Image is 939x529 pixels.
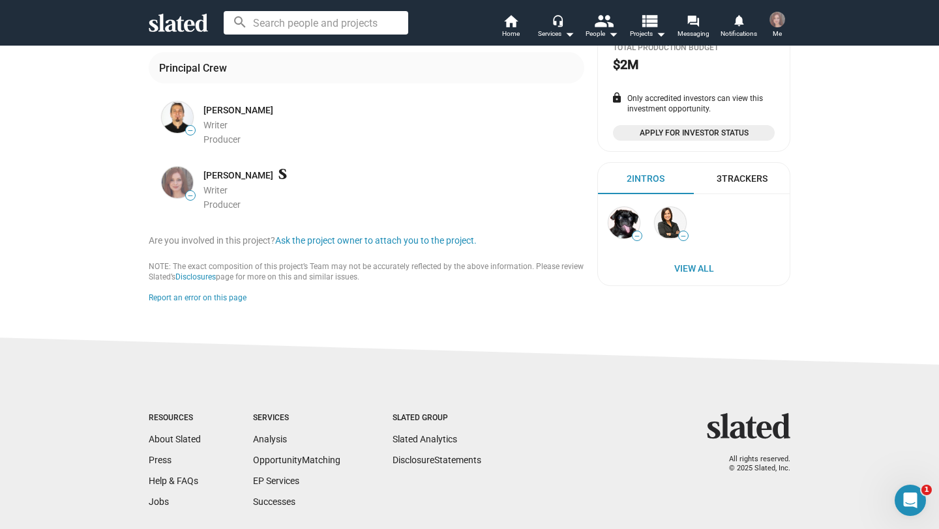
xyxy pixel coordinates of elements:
[162,167,193,198] img: Dilvin Isikli
[149,434,201,444] a: About Slated
[393,413,481,423] div: Slated Group
[630,26,666,42] span: Projects
[203,199,241,210] span: Producer
[186,127,195,134] span: —
[203,134,241,145] span: Producer
[149,476,198,486] a: Help & FAQs
[275,235,477,247] button: Ask the project owner to attach you to the project.
[149,496,169,507] a: Jobs
[613,125,775,141] a: Apply for Investor Status
[586,26,618,42] div: People
[762,9,793,43] button: Dilvin IsikliMe
[203,120,228,130] span: Writer
[895,485,926,516] iframe: Intercom live chat
[579,13,625,42] button: People
[625,13,670,42] button: Projects
[253,496,295,507] a: Successes
[678,26,709,42] span: Messaging
[538,26,574,42] div: Services
[601,257,787,280] a: View All
[721,26,757,42] span: Notifications
[488,13,533,42] a: Home
[503,13,518,29] mat-icon: home
[253,455,340,465] a: OpportunityMatching
[594,11,613,30] mat-icon: people
[769,12,785,27] img: Dilvin Isikli
[613,43,775,53] div: Total Production budget
[679,233,688,240] span: —
[149,413,201,423] div: Resources
[613,56,638,74] h2: $2M
[149,235,584,247] div: Are you involved in this project?
[149,262,584,283] div: NOTE: The exact composition of this project’s Team may not be accurately reflected by the above i...
[162,102,193,133] img: Erman Kaplama
[613,94,775,115] div: Only accredited investors can view this investment opportunity.
[687,14,699,27] mat-icon: forum
[633,233,642,240] span: —
[149,455,171,465] a: Press
[149,293,246,304] button: Report an error on this page
[502,26,520,42] span: Home
[715,455,790,474] p: All rights reserved. © 2025 Slated, Inc.
[732,14,745,26] mat-icon: notifications
[253,413,340,423] div: Services
[670,13,716,42] a: Messaging
[533,13,579,42] button: Services
[253,476,299,486] a: EP Services
[393,434,457,444] a: Slated Analytics
[640,11,659,30] mat-icon: view_list
[393,455,481,465] a: DisclosureStatements
[605,26,621,42] mat-icon: arrow_drop_down
[203,104,273,117] a: [PERSON_NAME]
[655,207,686,238] img: Charlene White
[773,26,782,42] span: Me
[561,26,577,42] mat-icon: arrow_drop_down
[224,11,408,35] input: Search people and projects
[203,169,273,182] a: [PERSON_NAME]
[608,207,640,238] img: Sharon Bruneau
[253,434,287,444] a: Analysis
[653,26,668,42] mat-icon: arrow_drop_down
[611,92,623,104] mat-icon: lock
[175,272,216,281] a: Disclosures
[627,173,664,185] div: 2 Intros
[552,14,563,26] mat-icon: headset_mic
[921,485,932,495] span: 1
[159,61,232,75] div: Principal Crew
[621,126,767,139] span: Apply for Investor Status
[186,192,195,199] span: —
[717,173,768,185] div: 3 Trackers
[611,257,777,280] span: View All
[716,13,762,42] a: Notifications
[203,185,228,195] span: Writer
